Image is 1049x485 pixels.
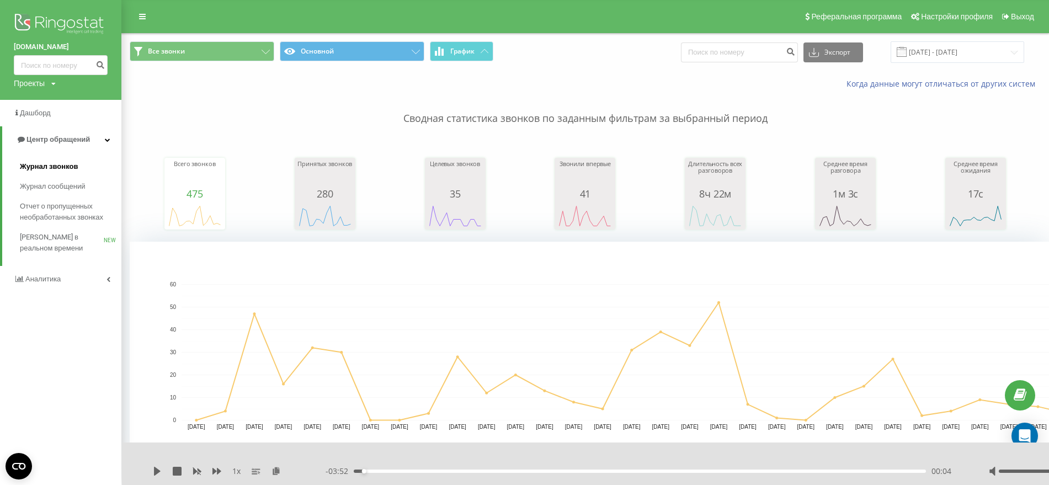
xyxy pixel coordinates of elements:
text: [DATE] [362,424,380,430]
button: Open CMP widget [6,453,32,479]
div: 475 [167,188,222,199]
text: [DATE] [768,424,786,430]
text: [DATE] [826,424,844,430]
div: Звонили впервые [557,161,613,188]
button: Основной [280,41,424,61]
text: 30 [170,349,177,355]
span: Центр обращений [26,135,90,143]
text: [DATE] [739,424,757,430]
svg: A chart. [297,199,353,232]
span: Настройки профиля [921,12,993,21]
span: Дашборд [20,109,51,117]
text: [DATE] [507,424,525,430]
div: 8ч 22м [688,188,743,199]
div: 41 [557,188,613,199]
text: [DATE] [1000,424,1018,430]
span: Выход [1011,12,1034,21]
text: [DATE] [449,424,466,430]
text: [DATE] [884,424,902,430]
img: Ringostat logo [14,11,108,39]
span: Журнал сообщений [20,181,85,192]
input: Поиск по номеру [14,55,108,75]
svg: A chart. [688,199,743,232]
span: [PERSON_NAME] в реальном времени [20,232,104,254]
span: График [450,47,475,55]
a: Когда данные могут отличаться от других систем [846,78,1041,89]
a: Журнал звонков [20,157,121,177]
span: Журнал звонков [20,161,78,172]
text: [DATE] [855,424,873,430]
div: Целевых звонков [428,161,483,188]
span: Аналитика [25,275,61,283]
div: Open Intercom Messenger [1011,423,1038,449]
text: [DATE] [913,424,931,430]
text: [DATE] [797,424,815,430]
span: Отчет о пропущенных необработанных звонках [20,201,116,223]
text: [DATE] [217,424,235,430]
text: [DATE] [303,424,321,430]
text: 60 [170,281,177,287]
text: [DATE] [246,424,263,430]
svg: A chart. [428,199,483,232]
text: 10 [170,395,177,401]
span: 00:04 [931,466,951,477]
text: [DATE] [275,424,292,430]
text: [DATE] [565,424,583,430]
button: Экспорт [803,42,863,62]
text: [DATE] [710,424,728,430]
svg: A chart. [557,199,613,232]
div: 17с [948,188,1003,199]
a: Центр обращений [2,126,121,153]
p: Сводная статистика звонков по заданным фильтрам за выбранный период [130,89,1041,126]
div: Длительность всех разговоров [688,161,743,188]
span: 1 x [232,466,241,477]
div: Всего звонков [167,161,222,188]
text: [DATE] [420,424,438,430]
a: Отчет о пропущенных необработанных звонках [20,196,121,227]
a: [PERSON_NAME] в реальном времениNEW [20,227,121,258]
span: Реферальная программа [811,12,902,21]
div: Среднее время ожидания [948,161,1003,188]
text: [DATE] [1029,424,1047,430]
div: Проекты [14,78,45,89]
span: - 03:52 [326,466,354,477]
button: График [430,41,493,61]
text: [DATE] [333,424,350,430]
div: 280 [297,188,353,199]
text: 50 [170,304,177,310]
text: [DATE] [594,424,611,430]
text: [DATE] [971,424,989,430]
svg: A chart. [167,199,222,232]
svg: A chart. [818,199,873,232]
a: [DOMAIN_NAME] [14,41,108,52]
div: Принятых звонков [297,161,353,188]
text: [DATE] [188,424,205,430]
svg: A chart. [948,199,1003,232]
input: Поиск по номеру [681,42,798,62]
button: Все звонки [130,41,274,61]
text: [DATE] [681,424,699,430]
text: 20 [170,372,177,378]
div: 35 [428,188,483,199]
text: 40 [170,327,177,333]
text: [DATE] [478,424,496,430]
text: [DATE] [536,424,553,430]
div: 1м 3с [818,188,873,199]
div: Среднее время разговора [818,161,873,188]
a: Журнал сообщений [20,177,121,196]
text: [DATE] [623,424,641,430]
span: Все звонки [148,47,185,56]
text: [DATE] [391,424,408,430]
text: [DATE] [652,424,670,430]
div: Accessibility label [362,469,366,473]
text: 0 [173,417,176,423]
text: [DATE] [942,424,960,430]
